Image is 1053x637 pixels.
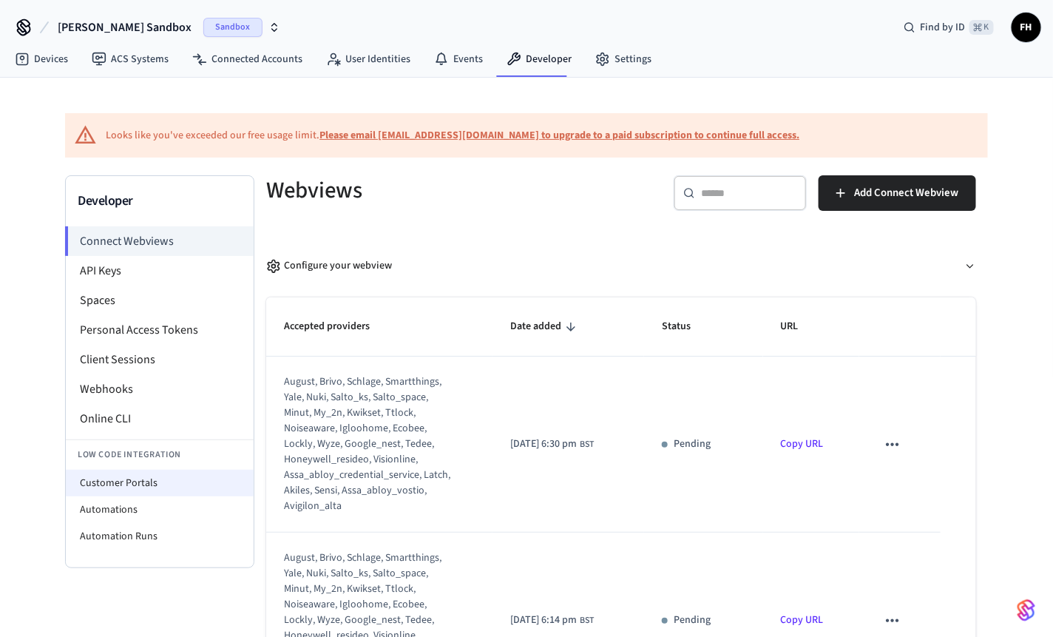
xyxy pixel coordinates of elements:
li: Automations [66,496,254,523]
div: Configure your webview [266,258,392,274]
span: [PERSON_NAME] Sandbox [58,18,192,36]
h3: Developer [78,191,242,212]
li: Spaces [66,286,254,315]
img: SeamLogoGradient.69752ec5.svg [1018,599,1035,622]
span: Sandbox [203,18,263,37]
span: BST [580,614,594,627]
span: BST [580,438,594,451]
div: Looks like you've exceeded our free usage limit. [106,128,799,144]
li: Low Code Integration [66,439,254,470]
li: Online CLI [66,404,254,434]
button: Add Connect Webview [819,175,976,211]
span: Status [662,315,710,338]
a: Events [422,46,495,73]
div: Europe/London [510,613,594,628]
span: [DATE] 6:30 pm [510,437,577,452]
div: august, brivo, schlage, smartthings, yale, nuki, salto_ks, salto_space, minut, my_2n, kwikset, tt... [284,374,456,514]
button: FH [1012,13,1041,42]
li: Automation Runs [66,523,254,550]
span: URL [781,315,818,338]
button: Configure your webview [266,246,976,286]
span: Add Connect Webview [854,183,958,203]
span: ⌘ K [969,20,994,35]
p: Pending [674,613,711,628]
a: Devices [3,46,80,73]
span: FH [1013,14,1040,41]
a: Connected Accounts [180,46,314,73]
li: Webhooks [66,374,254,404]
span: Accepted providers [284,315,389,338]
a: ACS Systems [80,46,180,73]
li: Client Sessions [66,345,254,374]
a: Developer [495,46,583,73]
a: Copy URL [781,613,824,627]
span: Date added [510,315,580,338]
span: [DATE] 6:14 pm [510,613,577,628]
a: Please email [EMAIL_ADDRESS][DOMAIN_NAME] to upgrade to a paid subscription to continue full access. [319,128,799,143]
li: Personal Access Tokens [66,315,254,345]
li: Connect Webviews [65,226,254,256]
div: Europe/London [510,437,594,452]
li: Customer Portals [66,470,254,496]
h5: Webviews [266,175,612,206]
li: API Keys [66,256,254,286]
a: User Identities [314,46,422,73]
a: Copy URL [781,437,824,451]
p: Pending [674,437,711,452]
a: Settings [583,46,663,73]
div: Find by ID⌘ K [892,14,1006,41]
span: Find by ID [920,20,965,35]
